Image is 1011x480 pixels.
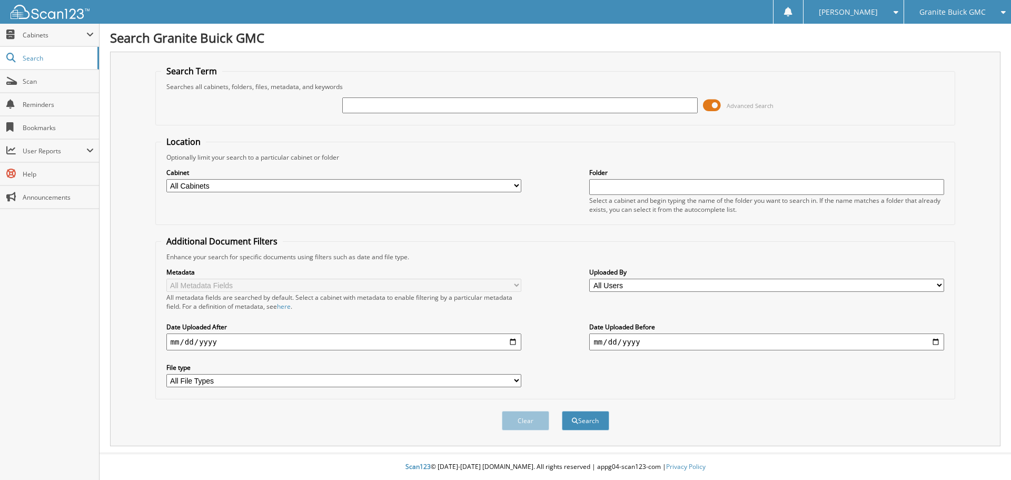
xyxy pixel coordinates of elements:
[166,268,521,277] label: Metadata
[166,363,521,372] label: File type
[589,168,944,177] label: Folder
[161,82,950,91] div: Searches all cabinets, folders, files, metadata, and keywords
[562,411,609,430] button: Search
[161,153,950,162] div: Optionally limit your search to a particular cabinet or folder
[589,268,944,277] label: Uploaded By
[23,170,94,179] span: Help
[819,9,878,15] span: [PERSON_NAME]
[110,29,1000,46] h1: Search Granite Buick GMC
[589,196,944,214] div: Select a cabinet and begin typing the name of the folder you want to search in. If the name match...
[666,462,706,471] a: Privacy Policy
[23,31,86,40] span: Cabinets
[23,146,86,155] span: User Reports
[405,462,431,471] span: Scan123
[23,100,94,109] span: Reminders
[727,102,774,110] span: Advanced Search
[23,77,94,86] span: Scan
[161,65,222,77] legend: Search Term
[161,252,950,261] div: Enhance your search for specific documents using filters such as date and file type.
[589,334,944,350] input: end
[502,411,549,430] button: Clear
[277,302,291,311] a: here
[919,9,986,15] span: Granite Buick GMC
[166,322,521,331] label: Date Uploaded After
[100,454,1011,480] div: © [DATE]-[DATE] [DOMAIN_NAME]. All rights reserved | appg04-scan123-com |
[23,54,92,63] span: Search
[161,136,206,148] legend: Location
[23,123,94,132] span: Bookmarks
[161,236,283,247] legend: Additional Document Filters
[166,168,521,177] label: Cabinet
[23,193,94,202] span: Announcements
[11,5,90,19] img: scan123-logo-white.svg
[589,322,944,331] label: Date Uploaded Before
[166,334,521,350] input: start
[166,293,521,311] div: All metadata fields are searched by default. Select a cabinet with metadata to enable filtering b...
